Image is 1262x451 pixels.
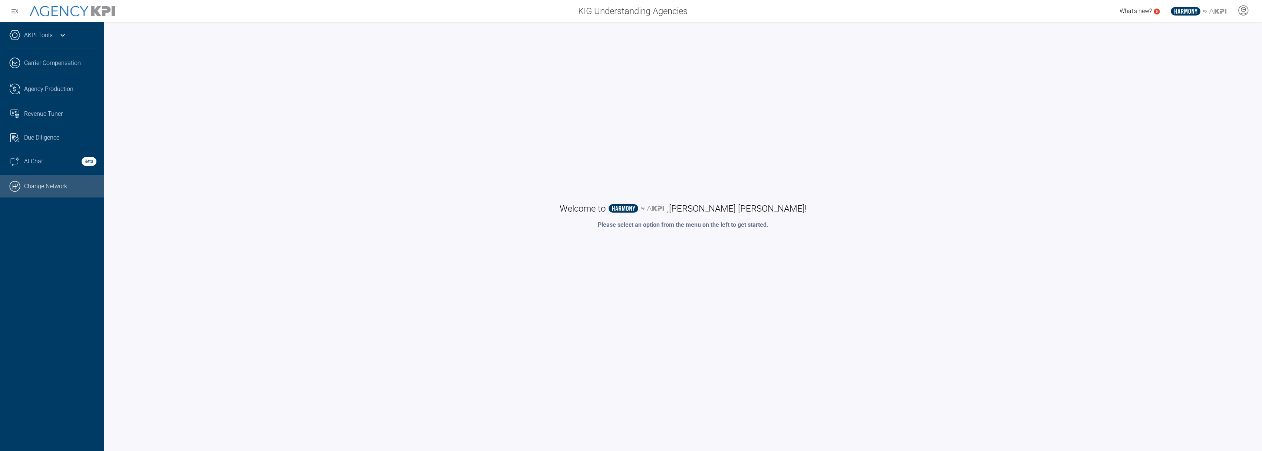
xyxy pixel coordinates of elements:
[560,203,807,215] h1: Welcome to , [PERSON_NAME] [PERSON_NAME] !
[578,4,688,18] span: KIG Understanding Agencies
[82,157,96,166] strong: Beta
[24,110,96,118] div: Revenue Tuner
[30,6,115,17] img: AgencyKPI
[1154,9,1160,14] a: 5
[24,157,43,166] span: AI Chat
[598,220,768,229] p: Please select an option from the menu on the left to get started.
[1156,9,1158,13] text: 5
[24,31,53,40] a: AKPI Tools
[24,133,96,142] div: Due Diligence
[1120,7,1152,14] span: What's new?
